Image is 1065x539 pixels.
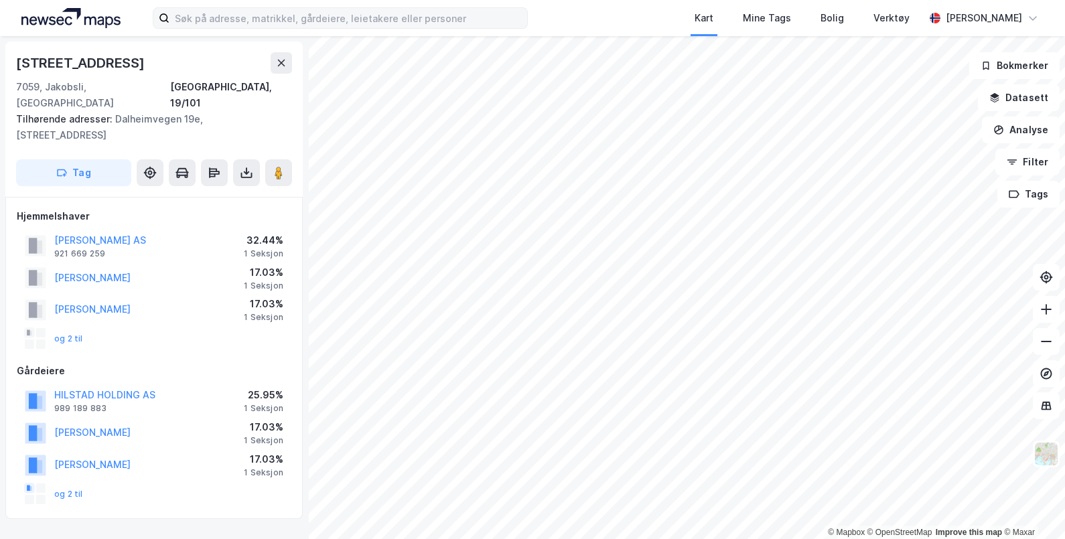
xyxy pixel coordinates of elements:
iframe: Chat Widget [998,475,1065,539]
div: Kart [695,10,713,26]
button: Bokmerker [969,52,1060,79]
div: [STREET_ADDRESS] [16,52,147,74]
div: 1 Seksjon [244,435,283,446]
div: 17.03% [244,264,283,281]
button: Analyse [982,117,1060,143]
button: Filter [995,149,1060,175]
div: Bolig [821,10,844,26]
a: Improve this map [936,528,1002,537]
div: 25.95% [244,387,283,403]
div: 989 189 883 [54,403,106,414]
div: 1 Seksjon [244,281,283,291]
a: OpenStreetMap [867,528,932,537]
a: Mapbox [828,528,865,537]
div: 7059, Jakobsli, [GEOGRAPHIC_DATA] [16,79,170,111]
div: 921 669 259 [54,248,105,259]
div: 1 Seksjon [244,467,283,478]
div: [PERSON_NAME] [946,10,1022,26]
div: 1 Seksjon [244,403,283,414]
button: Datasett [978,84,1060,111]
div: [GEOGRAPHIC_DATA], 19/101 [170,79,292,111]
div: Mine Tags [743,10,791,26]
span: Tilhørende adresser: [16,113,115,125]
div: 17.03% [244,419,283,435]
div: Dalheimvegen 19e, [STREET_ADDRESS] [16,111,281,143]
div: 17.03% [244,296,283,312]
div: 32.44% [244,232,283,248]
input: Søk på adresse, matrikkel, gårdeiere, leietakere eller personer [169,8,527,28]
div: Hjemmelshaver [17,208,291,224]
div: 1 Seksjon [244,312,283,323]
div: 17.03% [244,451,283,467]
img: Z [1034,441,1059,467]
div: Verktøy [873,10,910,26]
div: Gårdeiere [17,363,291,379]
button: Tags [997,181,1060,208]
div: 1 Seksjon [244,248,283,259]
button: Tag [16,159,131,186]
img: logo.a4113a55bc3d86da70a041830d287a7e.svg [21,8,121,28]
